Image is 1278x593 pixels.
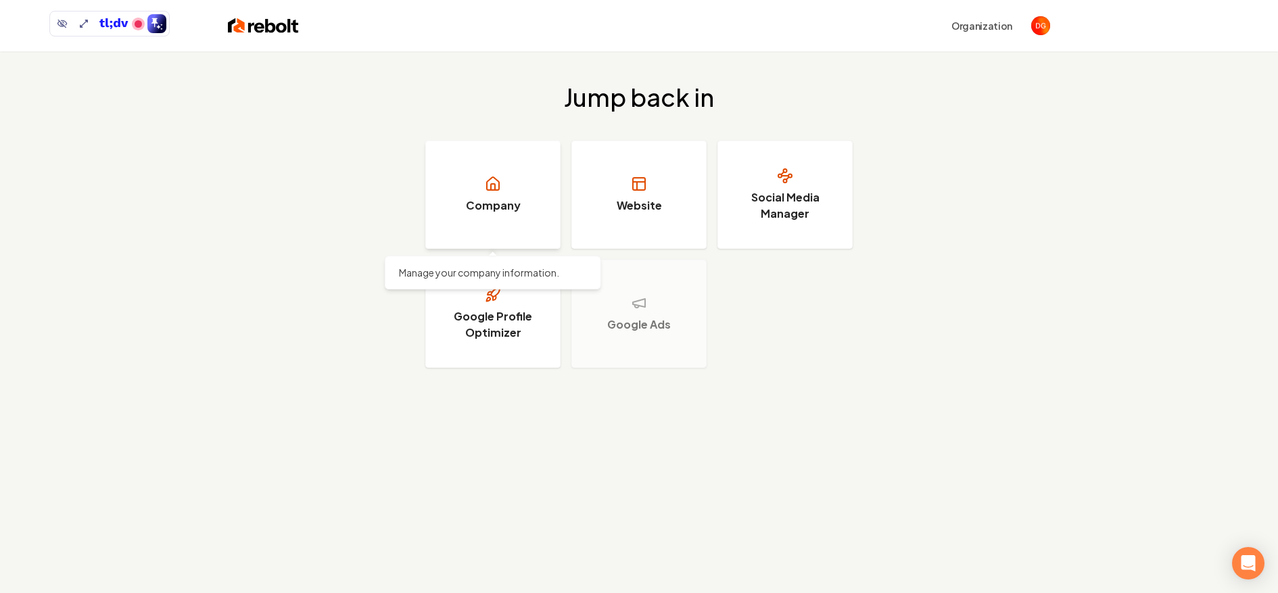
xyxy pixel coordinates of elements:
button: Organization [943,14,1020,38]
div: Open Intercom Messenger [1232,547,1264,579]
h3: Google Profile Optimizer [442,308,544,341]
h3: Social Media Manager [734,189,836,222]
button: Open user button [1031,16,1050,35]
h3: Company [466,197,521,214]
a: Google Profile Optimizer [425,260,561,368]
img: Rebolt Logo [228,16,299,35]
h3: Website [617,197,662,214]
a: Company [425,141,561,249]
a: Social Media Manager [717,141,853,249]
h2: Jump back in [564,84,714,111]
a: Website [571,141,707,249]
img: Daniel Goldstein [1031,16,1050,35]
p: Manage your company information. [399,266,587,279]
h3: Google Ads [607,316,671,333]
